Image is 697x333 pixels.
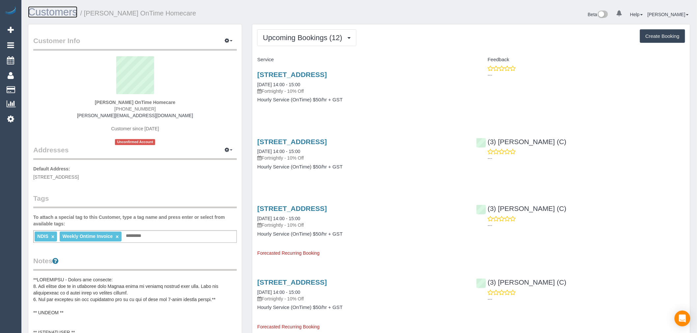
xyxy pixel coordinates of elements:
[257,82,300,87] a: [DATE] 14:00 - 15:00
[257,205,327,212] a: [STREET_ADDRESS]
[257,250,320,256] span: Forecasted Recurring Booking
[675,311,690,326] div: Open Intercom Messenger
[257,278,327,286] a: [STREET_ADDRESS]
[257,29,356,46] button: Upcoming Bookings (12)
[33,36,237,51] legend: Customer Info
[257,71,327,78] a: [STREET_ADDRESS]
[63,234,113,239] span: Weekly Ontime Invoice
[51,234,54,240] a: ×
[476,138,567,145] a: (3) [PERSON_NAME] (C)
[597,11,608,19] img: New interface
[257,155,466,161] p: Fortnightly - 10% Off
[476,205,567,212] a: (3) [PERSON_NAME] (C)
[257,295,466,302] p: Fortnightly - 10% Off
[257,231,466,237] h4: Hourly Service (OnTime) $50/hr + GST
[257,305,466,310] h4: Hourly Service (OnTime) $50/hr + GST
[488,222,685,229] p: ---
[77,113,193,118] a: [PERSON_NAME][EMAIL_ADDRESS][DOMAIN_NAME]
[257,290,300,295] a: [DATE] 14:00 - 15:00
[115,139,155,145] span: Unconfirmed Account
[114,106,156,112] span: [PHONE_NUMBER]
[476,278,567,286] a: (3) [PERSON_NAME] (C)
[95,100,176,105] strong: [PERSON_NAME] OnTime Homecare
[33,174,79,180] span: [STREET_ADDRESS]
[488,155,685,162] p: ---
[630,12,643,17] a: Help
[257,324,320,329] span: Forecasted Recurring Booking
[80,10,196,17] small: / [PERSON_NAME] OnTime Homecare
[33,214,237,227] label: To attach a special tag to this Customer, type a tag name and press enter or select from availabl...
[257,88,466,94] p: Fortnightly - 10% Off
[257,164,466,170] h4: Hourly Service (OnTime) $50/hr + GST
[257,57,466,63] h4: Service
[33,256,237,271] legend: Notes
[257,149,300,154] a: [DATE] 14:00 - 15:00
[257,97,466,103] h4: Hourly Service (OnTime) $50/hr + GST
[588,12,608,17] a: Beta
[257,216,300,221] a: [DATE] 14:00 - 15:00
[648,12,689,17] a: [PERSON_NAME]
[111,126,159,131] span: Customer since [DATE]
[488,72,685,78] p: ---
[33,166,70,172] label: Default Address:
[116,234,119,240] a: ×
[257,222,466,228] p: Fortnightly - 10% Off
[640,29,685,43] button: Create Booking
[263,34,346,42] span: Upcoming Bookings (12)
[37,234,48,239] span: NDIS
[4,7,17,16] img: Automaid Logo
[28,6,77,18] a: Customers
[257,138,327,145] a: [STREET_ADDRESS]
[33,193,237,208] legend: Tags
[488,296,685,302] p: ---
[476,57,685,63] h4: Feedback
